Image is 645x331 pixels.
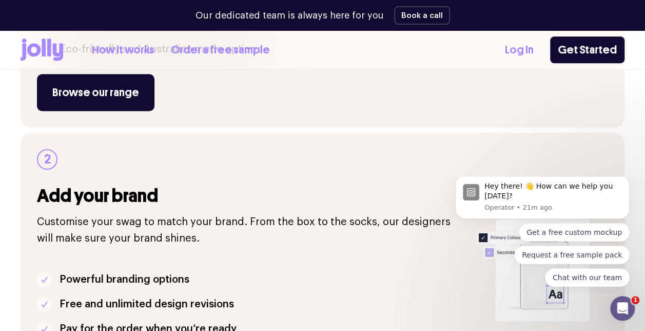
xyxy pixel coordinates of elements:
button: Quick reply: Get a free custom mockup [79,46,190,65]
a: Log In [505,42,534,59]
p: Message from Operator, sent 21m ago [45,26,182,35]
div: Quick reply options [15,46,190,110]
iframe: Intercom notifications message [440,177,645,293]
p: Our dedicated team is always here for you [196,9,384,23]
div: Message content [45,5,182,25]
a: Order a free sample [171,42,270,59]
button: Quick reply: Chat with our team [105,91,190,110]
button: Book a call [394,6,450,25]
div: Hey there! 👋 How can we help you [DATE]? [45,5,182,25]
span: 1 [631,296,639,304]
p: Powerful branding options [60,271,189,288]
a: Browse our range [37,74,154,111]
a: Get Started [550,36,624,63]
a: How it works [92,42,154,59]
button: Quick reply: Request a free sample pack [74,69,190,87]
p: Free and unlimited design revisions [60,296,234,312]
div: 2 [37,149,57,170]
h3: Add your brand [37,186,464,206]
iframe: Intercom live chat [610,296,635,321]
p: Customise your swag to match your brand. From the box to the socks, our designers will make sure ... [37,214,464,247]
img: Profile image for Operator [23,7,40,24]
